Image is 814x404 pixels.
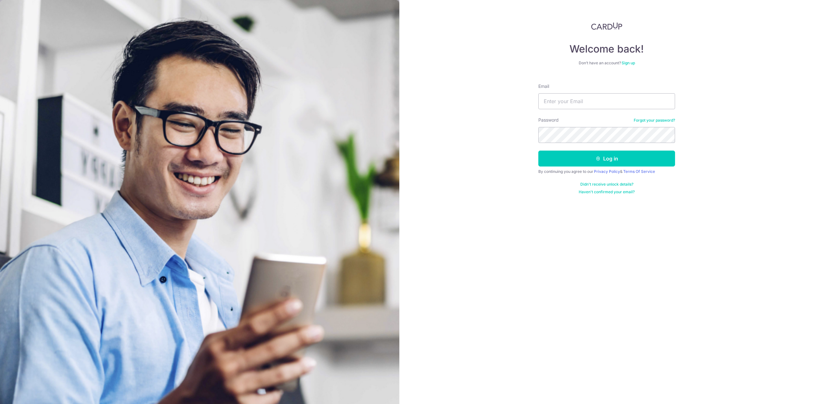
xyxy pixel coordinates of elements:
[622,60,635,65] a: Sign up
[579,189,635,195] a: Haven't confirmed your email?
[634,118,675,123] a: Forgot your password?
[538,117,559,123] label: Password
[538,169,675,174] div: By continuing you agree to our &
[594,169,620,174] a: Privacy Policy
[591,22,622,30] img: CardUp Logo
[623,169,655,174] a: Terms Of Service
[538,93,675,109] input: Enter your Email
[538,43,675,55] h4: Welcome back!
[538,83,549,89] label: Email
[538,60,675,66] div: Don’t have an account?
[538,151,675,167] button: Log in
[580,182,633,187] a: Didn't receive unlock details?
